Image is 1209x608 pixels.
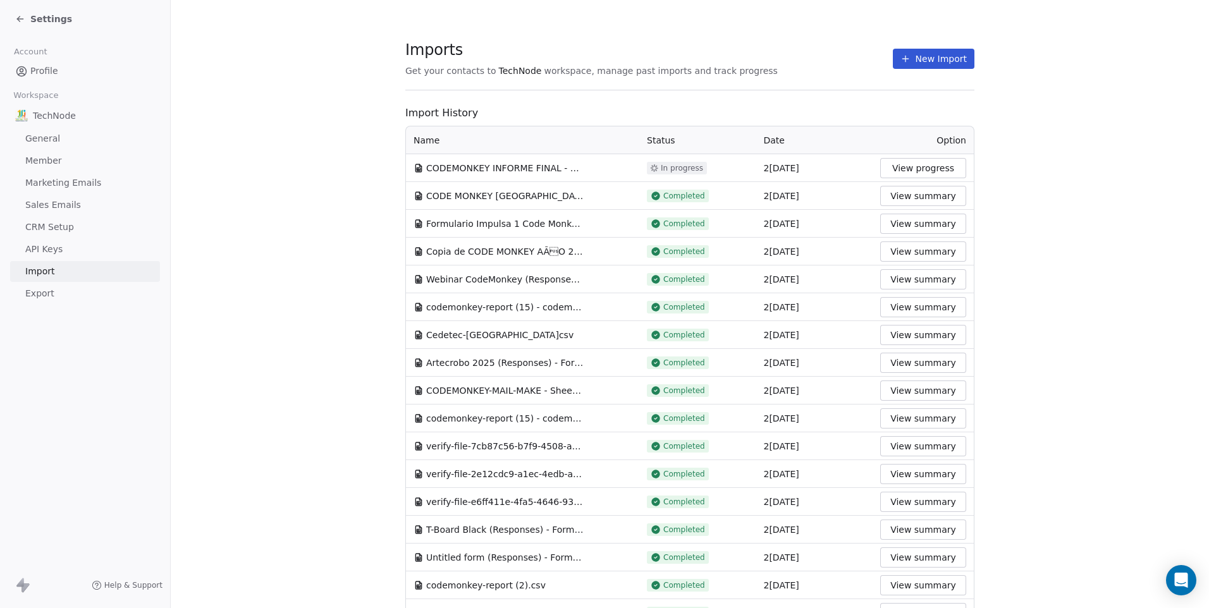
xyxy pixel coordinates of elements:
button: View summary [880,520,966,540]
span: Account [8,42,52,61]
span: Completed [663,358,705,368]
span: Completed [663,469,705,479]
span: Completed [663,274,705,284]
button: View summary [880,214,966,234]
span: Completed [663,497,705,507]
span: Import History [405,106,974,121]
a: Profile [10,61,160,82]
span: Date [764,135,785,145]
span: verify-file-2e12cdc9-a1ec-4edb-ae86-3cced03bb422.csv [426,468,584,480]
span: General [25,132,60,145]
span: TechNode [499,64,542,77]
span: CODEMONKEY INFORME FINAL - COLOMBIA SIN ALUMNOS.csv [426,162,584,174]
a: Marketing Emails [10,173,160,193]
span: CODE MONKEY [GEOGRAPHIC_DATA] - Hoja1.csv [426,190,584,202]
div: 2[DATE] [764,384,866,397]
span: CODEMONKEY-MAIL-MAKE - Sheet1.csv [426,384,584,397]
button: View summary [880,186,966,206]
span: Cedetec-[GEOGRAPHIC_DATA]csv [426,329,574,341]
div: 2[DATE] [764,579,866,592]
span: codemonkey-report (15) - codemonkey-report (15) (1).csv [426,412,584,425]
div: 2[DATE] [764,301,866,313]
div: 2[DATE] [764,356,866,369]
div: 2[DATE] [764,440,866,453]
span: codemonkey-report (15) - codemonkey-report (15) (1).csv [426,301,584,313]
div: 2[DATE] [764,273,866,286]
button: View summary [880,547,966,568]
span: verify-file-7cb87c56-b7f9-4508-a594-8b78cfc02d19.csv [426,440,584,453]
span: Name [414,134,439,147]
div: 2[DATE] [764,217,866,230]
span: Marketing Emails [25,176,101,190]
button: View progress [880,158,966,178]
button: View summary [880,408,966,429]
span: Completed [663,525,705,535]
span: Settings [30,13,72,25]
span: Export [25,287,54,300]
div: 2[DATE] [764,162,866,174]
img: IMAGEN%2010%20A%C3%83%C2%91OS.png [15,109,28,122]
span: Member [25,154,62,167]
span: verify-file-e6ff411e-4fa5-4646-93ff-9edf93a1b01e.csv [426,496,584,508]
a: Member [10,150,160,171]
div: 2[DATE] [764,468,866,480]
a: General [10,128,160,149]
span: T-Board Black (Responses) - Form Responses 1.csv [426,523,584,536]
span: API Keys [25,243,63,256]
span: Untitled form (Responses) - Form Responses 1.csv [426,551,584,564]
button: View summary [880,380,966,401]
div: 2[DATE] [764,245,866,258]
span: Sales Emails [25,198,81,212]
div: 2[DATE] [764,551,866,564]
span: Webinar CodeMonkey (Responses) - Form Responses 1.csv [426,273,584,286]
span: Completed [663,246,705,257]
button: View summary [880,436,966,456]
span: Completed [663,191,705,201]
span: Completed [663,302,705,312]
div: Open Intercom Messenger [1166,565,1196,595]
span: In progress [661,163,703,173]
button: View summary [880,325,966,345]
button: View summary [880,464,966,484]
div: 2[DATE] [764,496,866,508]
div: 2[DATE] [764,412,866,425]
button: View summary [880,575,966,595]
span: Copia de CODE MONKEY AÃO 2[DATE]2[DATE] PROSPECTOS FINAL - codemonkey-report (11).csv [426,245,584,258]
span: Completed [663,386,705,396]
button: View summary [880,353,966,373]
div: 2[DATE] [764,329,866,341]
button: New Import [893,49,974,69]
button: View summary [880,269,966,289]
span: Imports [405,40,778,59]
span: Completed [663,413,705,423]
a: Settings [15,13,72,25]
span: Completed [663,580,705,590]
button: View summary [880,297,966,317]
span: workspace, manage past imports and track progress [544,64,777,77]
span: Artecrobo 2025 (Responses) - Form Responses 1.csv [426,356,584,369]
span: Get your contacts to [405,64,496,77]
a: Import [10,261,160,282]
span: Help & Support [104,580,163,590]
a: Sales Emails [10,195,160,216]
span: CRM Setup [25,221,74,234]
span: Completed [663,552,705,562]
span: Option [936,135,966,145]
span: Completed [663,441,705,451]
button: View summary [880,492,966,512]
a: Help & Support [92,580,163,590]
span: Workspace [8,86,64,105]
span: Completed [663,219,705,229]
span: codemonkey-report (2).csv [426,579,546,592]
div: 2[DATE] [764,523,866,536]
button: View summary [880,241,966,262]
span: Import [25,265,54,278]
span: Completed [663,330,705,340]
span: Status [647,135,675,145]
a: API Keys [10,239,160,260]
span: Profile [30,64,58,78]
span: Formulario Impulsa 1 Code Monkey - Hoja1.csv [426,217,584,230]
a: Export [10,283,160,304]
a: CRM Setup [10,217,160,238]
div: 2[DATE] [764,190,866,202]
